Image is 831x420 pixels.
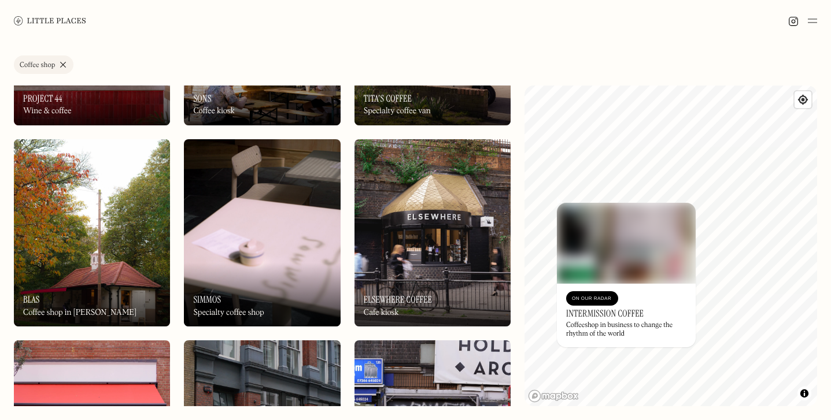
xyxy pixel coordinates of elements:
[14,55,73,74] a: Coffee shop
[566,321,686,338] div: Coffeeshop in business to change the rhythm of the world
[795,91,811,108] button: Find my location
[193,308,264,318] div: Specialty coffee shop
[364,93,412,104] h3: Tita's Coffee
[801,387,808,400] span: Toggle attribution
[364,308,399,318] div: Cafe kiosk
[193,106,234,116] div: Coffee kiosk
[14,139,170,326] img: Blas
[193,294,221,305] h3: Simmos
[193,93,211,104] h3: Sons
[525,86,817,406] canvas: Map
[184,139,340,326] a: SimmosSimmosSimmosSpecialty coffee shop
[557,203,696,284] img: Intermission Coffee
[23,93,62,104] h3: Project 44
[184,139,340,326] img: Simmos
[797,386,811,400] button: Toggle attribution
[20,62,55,69] div: Coffee shop
[14,139,170,326] a: BlasBlasBlasCoffee shop in [PERSON_NAME]
[364,106,431,116] div: Specialty coffee van
[572,293,612,304] div: On Our Radar
[557,203,696,347] a: Intermission CoffeeIntermission CoffeeOn Our RadarIntermission CoffeeCoffeeshop in business to ch...
[354,139,511,326] img: Elsewhere Coffee
[23,106,71,116] div: Wine & coffee
[23,308,136,318] div: Coffee shop in [PERSON_NAME]
[354,139,511,326] a: Elsewhere CoffeeElsewhere CoffeeElsewhere CoffeeCafe kiosk
[364,294,432,305] h3: Elsewhere Coffee
[23,294,40,305] h3: Blas
[528,389,579,403] a: Mapbox homepage
[566,308,644,319] h3: Intermission Coffee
